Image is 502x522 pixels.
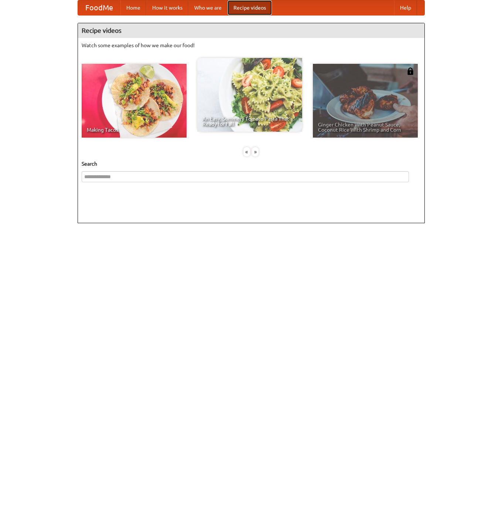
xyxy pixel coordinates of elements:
span: An Easy, Summery Tomato Pasta That's Ready for Fall [202,116,297,127]
span: Making Tacos [87,127,181,132]
a: FoodMe [78,0,120,15]
a: Home [120,0,146,15]
a: Making Tacos [82,64,187,138]
a: An Easy, Summery Tomato Pasta That's Ready for Fall [197,58,302,132]
p: Watch some examples of how we make our food! [82,42,421,49]
a: Who we are [188,0,228,15]
div: « [243,147,250,156]
div: » [252,147,259,156]
h5: Search [82,160,421,167]
img: 483408.png [407,68,414,75]
h4: Recipe videos [78,23,424,38]
a: Recipe videos [228,0,272,15]
a: How it works [146,0,188,15]
a: Help [394,0,417,15]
